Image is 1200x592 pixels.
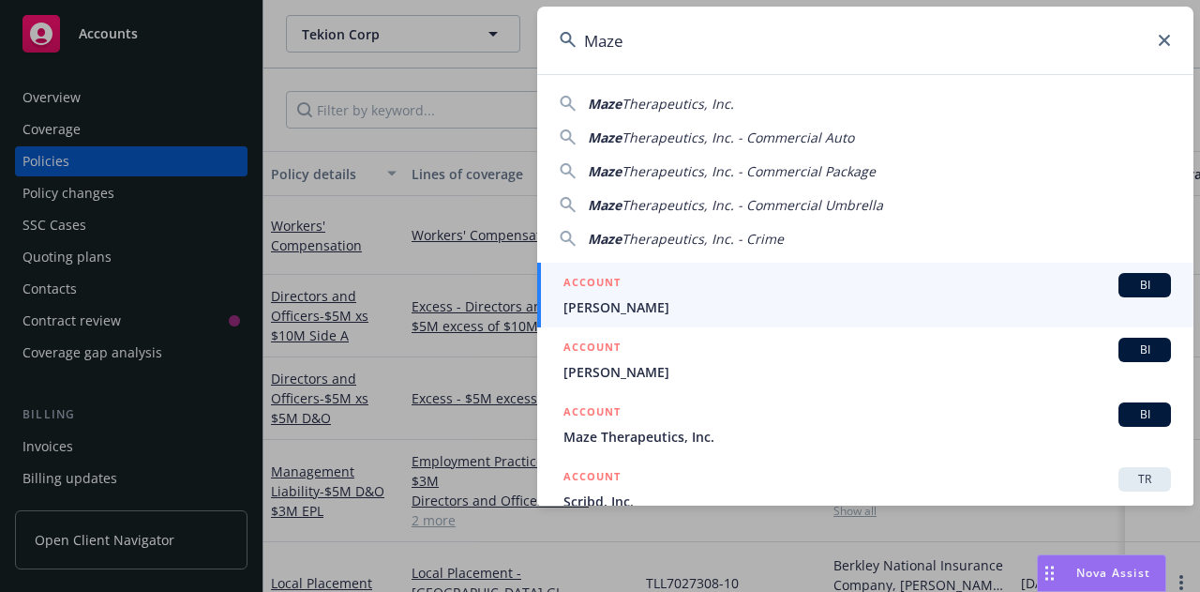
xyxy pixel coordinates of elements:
a: ACCOUNTBIMaze Therapeutics, Inc. [537,392,1193,457]
span: Maze [588,196,622,214]
span: Scribd, Inc. [563,492,1171,511]
input: Search... [537,7,1193,74]
button: Nova Assist [1037,554,1166,592]
div: Drag to move [1038,555,1061,591]
span: Maze Therapeutics, Inc. [563,427,1171,447]
a: ACCOUNTBI[PERSON_NAME] [537,327,1193,392]
span: Maze [588,230,622,248]
span: Therapeutics, Inc. [622,95,734,113]
a: ACCOUNTBI[PERSON_NAME] [537,263,1193,327]
span: Therapeutics, Inc. - Commercial Package [622,162,876,180]
span: Maze [588,162,622,180]
h5: ACCOUNT [563,467,621,490]
span: [PERSON_NAME] [563,297,1171,317]
h5: ACCOUNT [563,338,621,360]
span: Maze [588,95,622,113]
span: BI [1126,277,1163,294]
span: Therapeutics, Inc. - Crime [622,230,784,248]
span: [PERSON_NAME] [563,362,1171,382]
span: Therapeutics, Inc. - Commercial Umbrella [622,196,883,214]
span: Therapeutics, Inc. - Commercial Auto [622,129,854,146]
span: BI [1126,406,1163,423]
h5: ACCOUNT [563,273,621,296]
span: TR [1126,471,1163,488]
h5: ACCOUNT [563,402,621,425]
span: BI [1126,342,1163,358]
span: Maze [588,129,622,146]
span: Nova Assist [1076,565,1150,581]
a: ACCOUNTTRScribd, Inc. [537,457,1193,522]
